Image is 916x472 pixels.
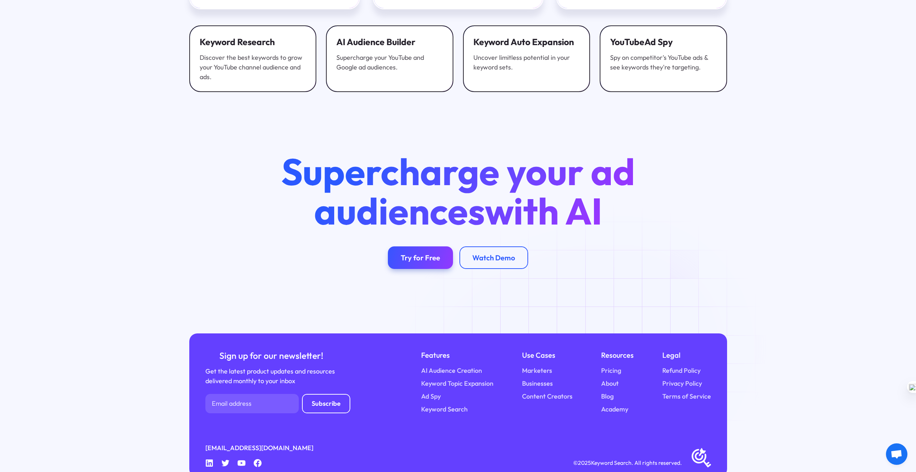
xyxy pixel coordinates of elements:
[388,246,453,269] a: Try for Free
[473,36,580,48] div: Keyword Auto Expansion
[578,459,591,466] span: 2025
[662,391,711,401] a: Terms of Service
[601,404,628,414] a: Academy
[205,394,299,413] input: Email address
[601,350,634,361] div: Resources
[601,366,621,375] a: Pricing
[522,391,572,401] a: Content Creators
[600,25,727,92] a: YouTubeAd SpySpy on competitor's YouTube ads & see keywords they're targeting.
[336,36,443,48] div: AI Audience Builder
[472,253,515,262] div: Watch Demo
[421,404,468,414] a: Keyword Search
[421,379,493,388] a: Keyword Topic Expansion
[205,394,350,413] form: Newsletter Form
[302,394,350,413] input: Subscribe
[205,443,313,453] a: [EMAIL_ADDRESS][DOMAIN_NAME]
[886,443,907,465] a: Open chat
[459,246,528,269] a: Watch Demo
[265,152,651,230] h2: Supercharge your ad audiences
[421,391,441,401] a: Ad Spy
[205,366,337,386] div: Get the latest product updates and resources delivered monthly to your inbox
[662,350,711,361] div: Legal
[189,25,317,92] a: Keyword ResearchDiscover the best keywords to grow your YouTube channel audience and ads.
[662,379,702,388] a: Privacy Policy
[662,366,701,375] a: Refund Policy
[421,366,482,375] a: AI Audience Creation
[205,350,337,362] div: Sign up for our newsletter!
[421,350,493,361] div: Features
[573,458,682,467] div: © Keyword Search. All rights reserved.
[610,53,717,72] div: Spy on competitor's YouTube ads & see keywords they're targeting.
[485,187,602,234] span: with AI
[463,25,590,92] a: Keyword Auto ExpansionUncover limitless potential in your keyword sets.
[601,379,619,388] a: About
[326,25,453,92] a: AI Audience BuilderSupercharge your YouTube and Google ad audiences.
[336,53,443,72] div: Supercharge your YouTube and Google ad audiences.
[644,36,673,47] span: Ad Spy
[200,53,306,82] div: Discover the best keywords to grow your YouTube channel audience and ads.
[200,36,306,48] div: Keyword Research
[522,350,572,361] div: Use Cases
[473,53,580,72] div: Uncover limitless potential in your keyword sets.
[610,36,717,48] div: YouTube
[401,253,440,262] div: Try for Free
[522,379,553,388] a: Businesses
[522,366,552,375] a: Marketers
[601,391,614,401] a: Blog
